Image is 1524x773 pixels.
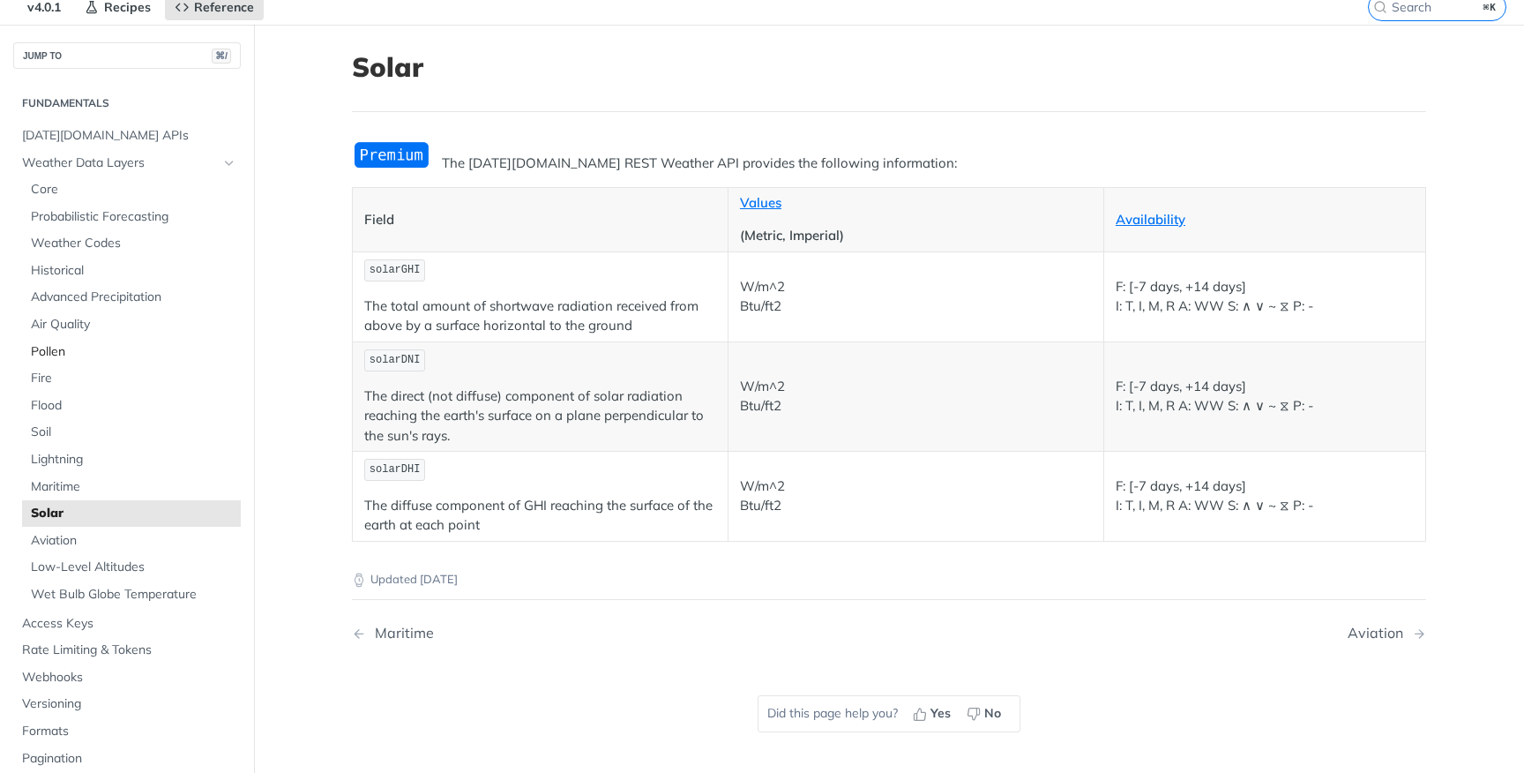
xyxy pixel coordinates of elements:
[31,208,236,226] span: Probabilistic Forecasting
[960,701,1011,727] button: No
[1116,211,1185,228] a: Availability
[31,316,236,334] span: Air Quality
[22,528,241,554] a: Aviation
[22,615,236,633] span: Access Keys
[364,386,716,447] p: The direct (not diffuse) component of solar radiation reaching the earth's surface on a plane per...
[31,397,236,415] span: Flood
[370,463,421,476] span: solarDHI
[740,194,781,211] a: Values
[370,264,421,276] span: solarGHI
[366,625,434,642] div: Maritime
[22,582,241,608] a: Wet Bulb Globe Temperature
[22,284,241,311] a: Advanced Precipitation
[1116,277,1414,317] p: F: [-7 days, +14 days] I: T, I, M, R A: WW S: ∧ ∨ ~ ⧖ P: -
[364,496,716,536] p: The diffuse component of GHI reaching the surface of the earth at each point
[13,95,241,111] h2: Fundamentals
[222,156,236,170] button: Hide subpages for Weather Data Layers
[31,370,236,387] span: Fire
[352,607,1426,659] nav: Pagination Controls
[22,393,241,419] a: Flood
[22,554,241,581] a: Low-Level Altitudes
[22,154,218,172] span: Weather Data Layers
[212,49,231,64] span: ⌘/
[740,377,1092,417] p: W/m^2 Btu/ft2
[22,750,236,768] span: Pagination
[1348,625,1412,642] div: Aviation
[31,532,236,550] span: Aviation
[352,51,1426,83] h1: Solar
[13,150,241,176] a: Weather Data LayersHide subpages for Weather Data Layers
[31,262,236,280] span: Historical
[930,704,951,723] span: Yes
[740,226,1092,246] p: (Metric, Imperial)
[352,625,812,642] a: Previous Page: Maritime
[758,695,1020,732] div: Did this page help you?
[370,354,421,366] span: solarDNI
[31,478,236,496] span: Maritime
[31,289,236,306] span: Advanced Precipitation
[22,695,236,713] span: Versioning
[13,637,241,664] a: Rate Limiting & Tokens
[31,559,236,576] span: Low-Level Altitudes
[1116,477,1414,516] p: F: [-7 days, +14 days] I: T, I, M, R A: WW S: ∧ ∨ ~ ⧖ P: -
[22,365,241,392] a: Fire
[22,419,241,446] a: Soil
[22,447,241,473] a: Lightning
[13,42,241,69] button: JUMP TO⌘/
[740,277,1092,317] p: W/m^2 Btu/ft2
[13,611,241,637] a: Access Keys
[31,424,236,441] span: Soil
[13,691,241,717] a: Versioning
[907,701,960,727] button: Yes
[364,296,716,336] p: The total amount of shortwave radiation received from above by a surface horizontal to the ground
[22,339,241,365] a: Pollen
[364,210,716,230] p: Field
[31,586,236,604] span: Wet Bulb Globe Temperature
[13,123,241,149] a: [DATE][DOMAIN_NAME] APIs
[31,235,236,252] span: Weather Codes
[352,154,1426,174] p: The [DATE][DOMAIN_NAME] REST Weather API provides the following information:
[13,664,241,691] a: Webhooks
[31,451,236,469] span: Lightning
[22,258,241,284] a: Historical
[1348,625,1426,642] a: Next Page: Aviation
[740,477,1092,516] p: W/m^2 Btu/ft2
[22,311,241,338] a: Air Quality
[1116,377,1414,417] p: F: [-7 days, +14 days] I: T, I, M, R A: WW S: ∧ ∨ ~ ⧖ P: -
[22,230,241,257] a: Weather Codes
[31,505,236,522] span: Solar
[22,500,241,527] a: Solar
[22,127,236,145] span: [DATE][DOMAIN_NAME] APIs
[31,343,236,361] span: Pollen
[13,746,241,772] a: Pagination
[22,669,236,687] span: Webhooks
[352,571,1426,589] p: Updated [DATE]
[984,704,1001,723] span: No
[22,204,241,230] a: Probabilistic Forecasting
[22,474,241,500] a: Maritime
[22,176,241,203] a: Core
[31,181,236,199] span: Core
[22,723,236,740] span: Formats
[13,718,241,745] a: Formats
[22,642,236,659] span: Rate Limiting & Tokens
